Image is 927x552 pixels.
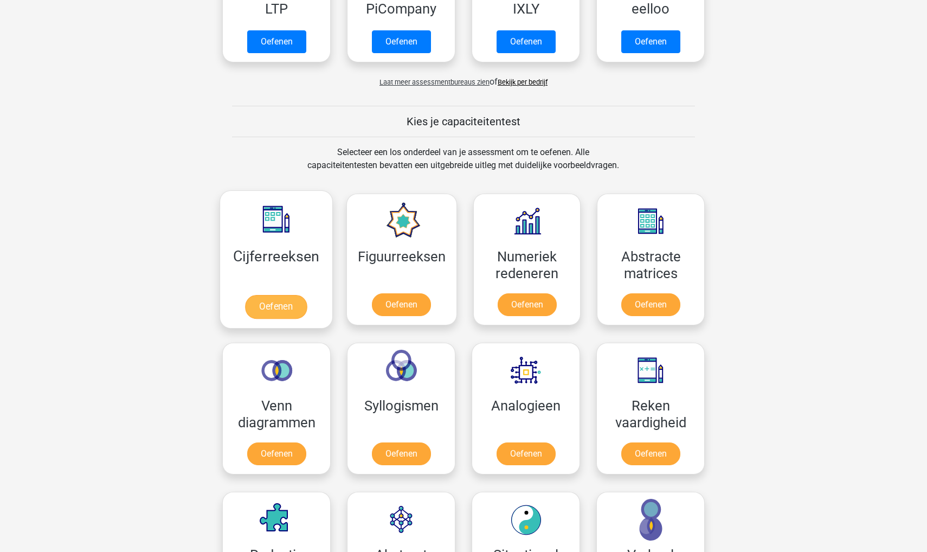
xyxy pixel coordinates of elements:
a: Oefenen [621,293,680,316]
div: of [214,67,713,88]
a: Oefenen [497,442,556,465]
a: Oefenen [372,293,431,316]
h5: Kies je capaciteitentest [232,115,695,128]
span: Laat meer assessmentbureaus zien [379,78,490,86]
a: Bekijk per bedrijf [498,78,548,86]
a: Oefenen [245,295,307,319]
a: Oefenen [372,30,431,53]
a: Oefenen [247,30,306,53]
a: Oefenen [621,30,680,53]
a: Oefenen [497,30,556,53]
a: Oefenen [247,442,306,465]
a: Oefenen [621,442,680,465]
a: Oefenen [372,442,431,465]
div: Selecteer een los onderdeel van je assessment om te oefenen. Alle capaciteitentesten bevatten een... [297,146,629,185]
a: Oefenen [498,293,557,316]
